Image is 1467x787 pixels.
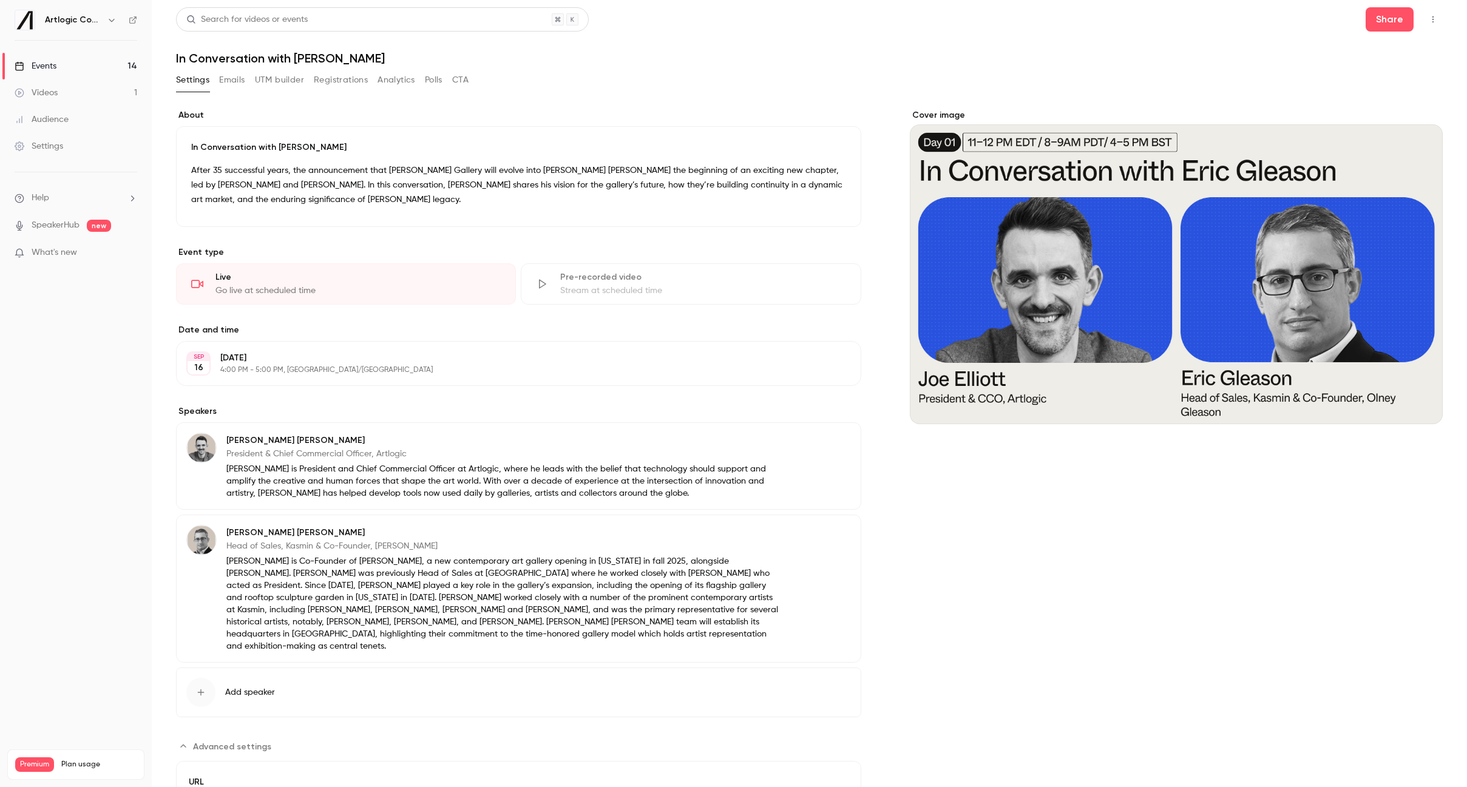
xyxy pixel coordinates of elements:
[378,70,415,90] button: Analytics
[255,70,304,90] button: UTM builder
[32,219,80,232] a: SpeakerHub
[314,70,368,90] button: Registrations
[32,192,49,204] span: Help
[225,686,275,698] span: Add speaker
[425,70,442,90] button: Polls
[226,555,782,652] p: [PERSON_NAME] is Co-Founder of [PERSON_NAME], a new contemporary art gallery opening in [US_STATE...
[176,263,516,305] div: LiveGo live at scheduled time
[32,246,77,259] span: What's new
[191,163,846,207] p: After 35 successful years, the announcement that [PERSON_NAME] Gallery will evolve into [PERSON_N...
[15,757,54,772] span: Premium
[15,60,56,72] div: Events
[521,263,861,305] div: Pre-recorded videoStream at scheduled time
[187,525,216,555] img: Eric Gleeson
[176,246,861,258] p: Event type
[226,448,782,460] p: President & Chief Commercial Officer, Artlogic
[215,285,501,297] div: Go live at scheduled time
[176,667,861,717] button: Add speaker
[560,285,845,297] div: Stream at scheduled time
[220,352,797,364] p: [DATE]
[176,422,861,510] div: Joe Elliott[PERSON_NAME] [PERSON_NAME]President & Chief Commercial Officer, Artlogic[PERSON_NAME]...
[910,109,1443,121] label: Cover image
[194,362,203,374] p: 16
[1366,7,1414,32] button: Share
[176,51,1443,66] h1: In Conversation with [PERSON_NAME]
[226,527,782,539] p: [PERSON_NAME] [PERSON_NAME]
[215,271,501,283] div: Live
[226,540,782,552] p: Head of Sales, Kasmin & Co-Founder, [PERSON_NAME]
[15,10,35,30] img: Artlogic Connect 2025
[186,13,308,26] div: Search for videos or events
[87,220,111,232] span: new
[176,405,861,417] label: Speakers
[176,109,861,121] label: About
[191,141,846,154] p: In Conversation with [PERSON_NAME]
[910,109,1443,424] section: Cover image
[560,271,845,283] div: Pre-recorded video
[452,70,469,90] button: CTA
[15,113,69,126] div: Audience
[226,434,782,447] p: [PERSON_NAME] [PERSON_NAME]
[176,515,861,663] div: Eric Gleeson[PERSON_NAME] [PERSON_NAME]Head of Sales, Kasmin & Co-Founder, [PERSON_NAME][PERSON_N...
[193,740,271,753] span: Advanced settings
[176,70,209,90] button: Settings
[176,737,279,756] button: Advanced settings
[123,248,137,258] iframe: Noticeable Trigger
[15,140,63,152] div: Settings
[220,365,797,375] p: 4:00 PM - 5:00 PM, [GEOGRAPHIC_DATA]/[GEOGRAPHIC_DATA]
[61,760,137,769] span: Plan usage
[176,324,861,336] label: Date and time
[15,87,58,99] div: Videos
[226,463,782,499] p: [PERSON_NAME] is President and Chief Commercial Officer at Artlogic, where he leads with the beli...
[15,192,137,204] li: help-dropdown-opener
[187,433,216,462] img: Joe Elliott
[219,70,245,90] button: Emails
[45,14,102,26] h6: Artlogic Connect 2025
[188,353,209,361] div: SEP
